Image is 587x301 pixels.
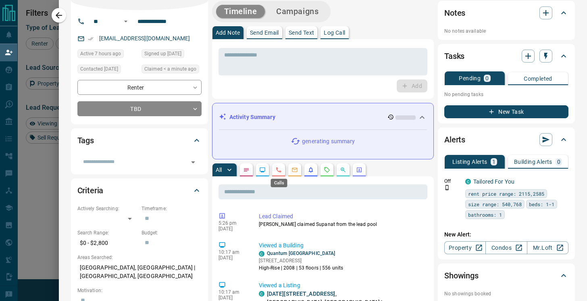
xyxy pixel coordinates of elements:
[121,17,131,26] button: Open
[219,226,247,232] p: [DATE]
[267,291,335,297] a: [DATE][STREET_ADDRESS]
[324,167,330,173] svg: Requests
[219,289,247,295] p: 10:17 am
[77,254,202,261] p: Areas Searched:
[77,287,202,294] p: Motivation:
[444,290,568,297] p: No showings booked
[216,167,222,173] p: All
[216,30,240,36] p: Add Note
[88,36,94,42] svg: Email Verified
[219,295,247,301] p: [DATE]
[77,205,137,212] p: Actively Searching:
[271,179,287,187] div: Calls
[187,157,199,168] button: Open
[444,133,465,146] h2: Alerts
[485,75,489,81] p: 0
[514,159,552,165] p: Building Alerts
[80,50,121,58] span: Active 7 hours ago
[444,266,568,285] div: Showings
[324,30,345,36] p: Log Call
[259,167,266,173] svg: Lead Browsing Activity
[468,200,522,208] span: size range: 540,768
[524,76,552,82] p: Completed
[142,205,202,212] p: Timeframe:
[527,241,568,254] a: Mr.Loft
[473,178,514,185] a: Tailored For You
[444,46,568,66] div: Tasks
[444,130,568,149] div: Alerts
[77,236,137,250] p: $0 - $2,800
[356,167,362,173] svg: Agent Actions
[492,159,495,165] p: 1
[77,101,202,116] div: TBD
[444,230,568,239] p: New Alert:
[77,131,202,150] div: Tags
[144,65,196,73] span: Claimed < a minute ago
[77,184,104,197] h2: Criteria
[444,185,450,190] svg: Push Notification Only
[267,251,335,256] a: Quantum [GEOGRAPHIC_DATA]
[452,159,487,165] p: Listing Alerts
[77,49,137,61] div: Sun Oct 12 2025
[142,229,202,236] p: Budget:
[444,105,568,118] button: New Task
[142,65,202,76] div: Sun Oct 12 2025
[99,35,190,42] a: [EMAIL_ADDRESS][DOMAIN_NAME]
[444,269,479,282] h2: Showings
[259,281,424,290] p: Viewed a Listing
[259,291,264,297] div: condos.ca
[289,30,314,36] p: Send Text
[444,3,568,23] div: Notes
[229,113,275,121] p: Activity Summary
[219,110,427,125] div: Activity Summary
[340,167,346,173] svg: Opportunities
[259,257,343,264] p: [STREET_ADDRESS]
[219,255,247,261] p: [DATE]
[77,134,94,147] h2: Tags
[216,5,265,18] button: Timeline
[259,264,343,272] p: High-Rise | 2008 | 53 floors | 556 units
[308,167,314,173] svg: Listing Alerts
[243,167,250,173] svg: Notes
[142,49,202,61] div: Fri Oct 08 2021
[250,30,279,36] p: Send Email
[444,6,465,19] h2: Notes
[485,241,527,254] a: Condos
[529,200,554,208] span: beds: 1-1
[444,88,568,100] p: No pending tasks
[468,190,544,198] span: rent price range: 2115,2585
[259,241,424,250] p: Viewed a Building
[219,220,247,226] p: 5:26 pm
[268,5,327,18] button: Campaigns
[302,137,355,146] p: generating summary
[77,65,137,76] div: Mon Jul 25 2022
[468,211,502,219] span: bathrooms: 1
[275,167,282,173] svg: Calls
[444,241,486,254] a: Property
[444,178,460,185] p: Off
[77,80,202,95] div: Renter
[77,229,137,236] p: Search Range:
[259,212,424,221] p: Lead Claimed
[77,181,202,200] div: Criteria
[144,50,181,58] span: Signed up [DATE]
[444,27,568,35] p: No notes available
[291,167,298,173] svg: Emails
[259,251,264,257] div: condos.ca
[444,50,464,63] h2: Tasks
[459,75,481,81] p: Pending
[259,221,424,228] p: [PERSON_NAME] claimed Supanat from the lead pool
[465,179,471,184] div: condos.ca
[80,65,118,73] span: Contacted [DATE]
[219,249,247,255] p: 10:17 am
[77,261,202,283] p: [GEOGRAPHIC_DATA], [GEOGRAPHIC_DATA] | [GEOGRAPHIC_DATA], [GEOGRAPHIC_DATA]
[557,159,560,165] p: 0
